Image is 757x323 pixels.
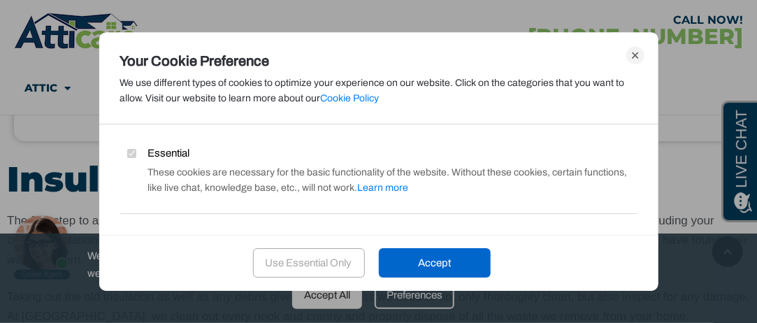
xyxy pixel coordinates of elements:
[120,53,637,69] div: Your Cookie Preference
[379,248,491,278] div: Accept
[127,149,136,158] input: Essential
[120,76,637,106] div: We use different types of cookies to optimize your experience on our website. Click on the catego...
[120,165,637,196] div: These cookies are necessary for the basic functionality of the website. Without these cookies, ce...
[358,182,409,193] span: Learn more
[7,59,63,69] div: Online Agent
[7,4,63,60] div: Need help? Chat with us now!
[34,11,113,29] span: Opens a chat window
[253,248,365,278] div: Use Essential Only
[321,93,380,103] a: Cookie Policy
[148,145,190,161] span: Essential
